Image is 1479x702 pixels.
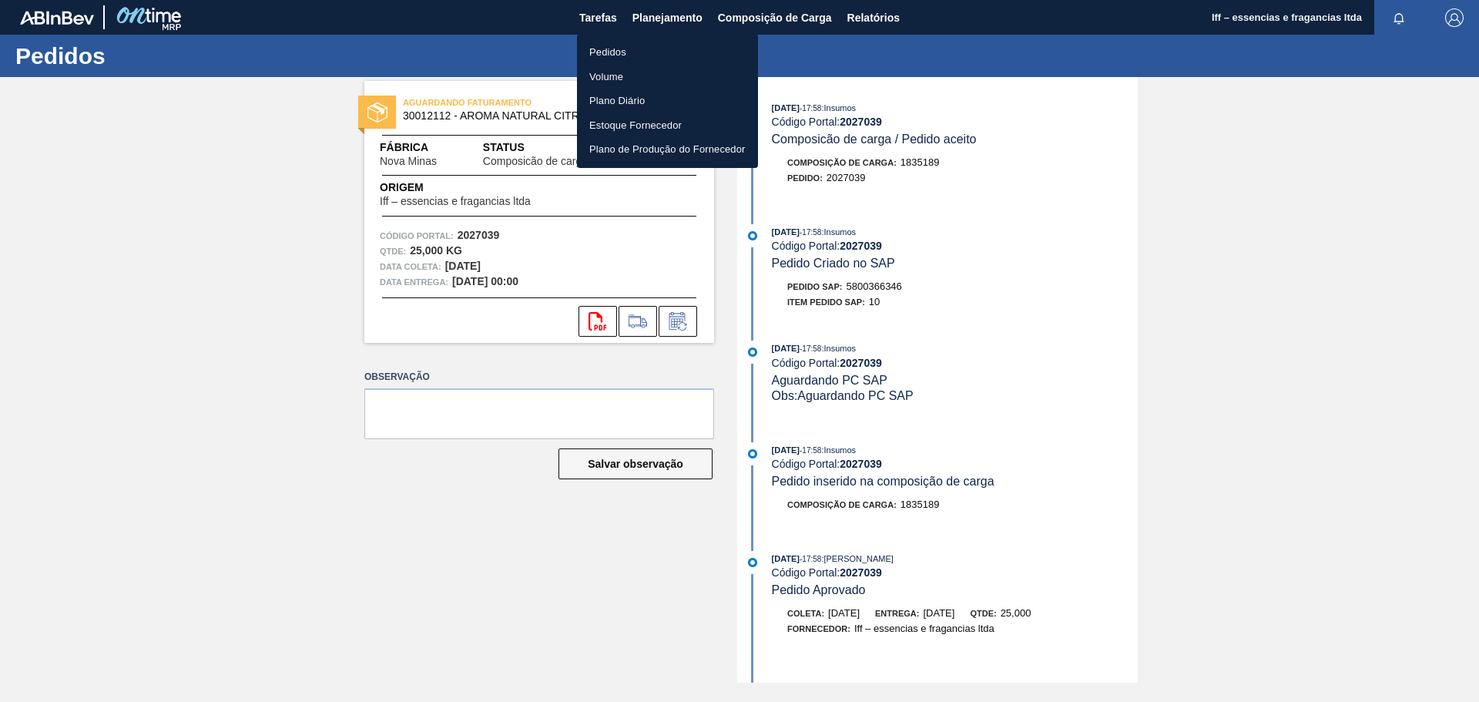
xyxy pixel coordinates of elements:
a: Plano de Produção do Fornecedor [577,137,758,162]
a: Estoque Fornecedor [577,113,758,138]
a: Pedidos [577,40,758,65]
a: Volume [577,65,758,89]
a: Plano Diário [577,89,758,113]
